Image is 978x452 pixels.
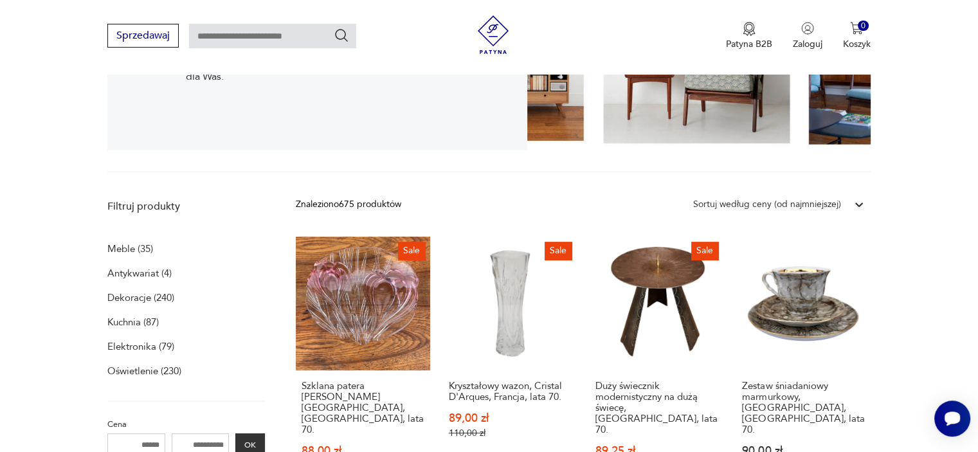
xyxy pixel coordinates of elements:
p: 110,00 zł [449,428,571,438]
img: Ikona medalu [743,22,756,36]
a: Antykwariat (4) [107,264,172,282]
p: Zaloguj [793,38,822,50]
iframe: Smartsupp widget button [934,401,970,437]
p: Cena [107,417,265,431]
a: Meble (35) [107,240,153,258]
a: Sprzedawaj [107,32,179,41]
p: Filtruj produkty [107,199,265,213]
div: Sortuj według ceny (od najmniejszej) [693,197,841,212]
div: 0 [858,21,869,32]
button: Sprzedawaj [107,24,179,48]
h3: Zestaw śniadaniowy marmurkowy, [GEOGRAPHIC_DATA], [GEOGRAPHIC_DATA], lata 70. [742,381,864,435]
p: 89,00 zł [449,413,571,424]
img: Ikona koszyka [850,22,863,35]
p: Patyna B2B [726,38,772,50]
button: Patyna B2B [726,22,772,50]
p: Koszyk [843,38,871,50]
a: Kuchnia (87) [107,313,159,331]
img: Ikonka użytkownika [801,22,814,35]
button: Zaloguj [793,22,822,50]
h3: Duży świecznik modernistyczny na dużą świecę, [GEOGRAPHIC_DATA], lata 70. [595,381,718,435]
button: 0Koszyk [843,22,871,50]
button: Szukaj [334,28,349,43]
a: Dekoracje (240) [107,289,174,307]
h3: Kryształowy wazon, Cristal D'Arques, Francja, lata 70. [449,381,571,402]
div: Znaleziono 675 produktów [296,197,401,212]
img: Patyna - sklep z meblami i dekoracjami vintage [474,15,512,54]
a: Ikona medaluPatyna B2B [726,22,772,50]
a: Oświetlenie (230) [107,362,181,380]
a: Elektronika (79) [107,338,174,356]
h3: Szklana patera [PERSON_NAME] [GEOGRAPHIC_DATA], [GEOGRAPHIC_DATA], lata 70. [302,381,424,435]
